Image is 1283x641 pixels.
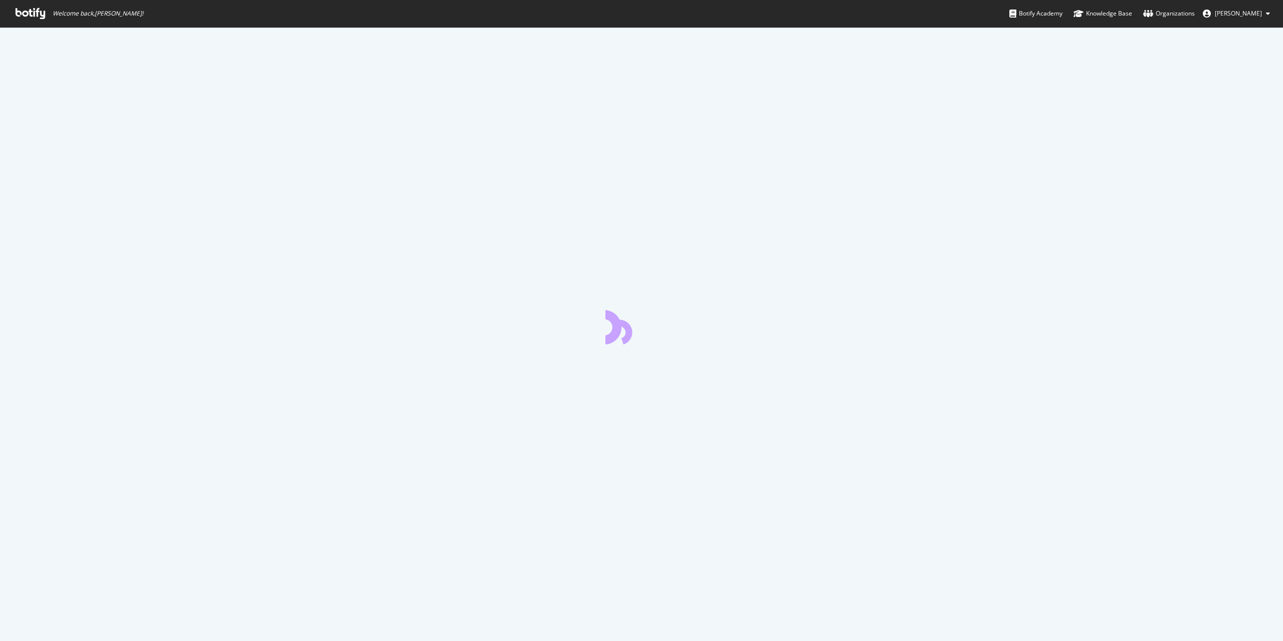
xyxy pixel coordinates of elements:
div: Organizations [1143,9,1195,19]
div: Knowledge Base [1074,9,1132,19]
span: Welcome back, [PERSON_NAME] ! [53,10,143,18]
span: Annie Koh [1215,9,1262,18]
div: animation [605,308,678,344]
button: [PERSON_NAME] [1195,6,1278,22]
div: Botify Academy [1009,9,1062,19]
